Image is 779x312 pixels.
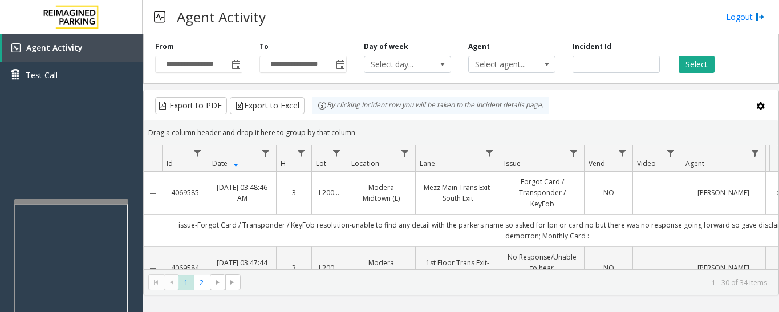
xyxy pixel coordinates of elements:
span: Toggle popup [229,56,242,72]
span: H [281,159,286,168]
span: Lot [316,159,326,168]
a: [PERSON_NAME] [688,187,758,198]
span: Select day... [364,56,433,72]
span: Go to the next page [213,278,222,287]
a: Date Filter Menu [258,145,274,161]
span: Date [212,159,228,168]
span: NO [603,188,614,197]
a: Agent Filter Menu [748,145,763,161]
div: Drag a column header and drop it here to group by that column [144,123,778,143]
a: No Response/Unable to hear [PERSON_NAME] [507,252,577,285]
div: Data table [144,145,778,269]
a: Lane Filter Menu [482,145,497,161]
a: 4069584 [169,262,201,273]
span: Issue [504,159,521,168]
a: NO [591,187,626,198]
a: Lot Filter Menu [329,145,344,161]
img: infoIcon.svg [318,101,327,110]
span: Go to the last page [228,278,237,287]
kendo-pager-info: 1 - 30 of 34 items [248,278,767,287]
a: 4069585 [169,187,201,198]
a: Modera Midtown (L) [354,257,408,279]
span: Go to the last page [225,274,241,290]
span: Page 1 [178,275,194,290]
a: NO [591,262,626,273]
a: Agent Activity [2,34,143,62]
a: [PERSON_NAME] [688,262,758,273]
span: Lane [420,159,435,168]
a: Forgot Card / Transponder / KeyFob [507,176,577,209]
span: Select agent... [469,56,538,72]
a: Collapse Details [144,189,162,198]
label: To [259,42,269,52]
div: By clicking Incident row you will be taken to the incident details page. [312,97,549,114]
label: From [155,42,174,52]
a: Issue Filter Menu [566,145,582,161]
a: [DATE] 03:47:44 AM [215,257,269,279]
span: Video [637,159,656,168]
button: Export to PDF [155,97,227,114]
a: L20000500 [319,262,340,273]
a: Logout [726,11,765,23]
span: Agent [685,159,704,168]
span: Sortable [232,159,241,168]
img: logout [756,11,765,23]
img: pageIcon [154,3,165,31]
a: H Filter Menu [294,145,309,161]
a: Modera Midtown (L) [354,182,408,204]
a: Mezz Main Trans Exit- South Exit [423,182,493,204]
button: Select [679,56,715,73]
label: Agent [468,42,490,52]
label: Incident Id [573,42,611,52]
a: 3 [283,262,305,273]
a: L20000500 [319,187,340,198]
a: Location Filter Menu [397,145,413,161]
span: Id [167,159,173,168]
span: Test Call [26,69,58,81]
a: Id Filter Menu [190,145,205,161]
a: Video Filter Menu [663,145,679,161]
label: Day of week [364,42,408,52]
span: Agent Activity [26,42,83,53]
span: Toggle popup [334,56,346,72]
a: Collapse Details [144,264,162,273]
span: Page 2 [194,275,209,290]
h3: Agent Activity [171,3,271,31]
span: Location [351,159,379,168]
a: Vend Filter Menu [615,145,630,161]
span: Go to the next page [210,274,225,290]
a: [DATE] 03:48:46 AM [215,182,269,204]
a: 3 [283,187,305,198]
img: 'icon' [11,43,21,52]
a: 1st Floor Trans Exit- North Exit [423,257,493,279]
span: Vend [589,159,605,168]
button: Export to Excel [230,97,305,114]
span: NO [603,263,614,273]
